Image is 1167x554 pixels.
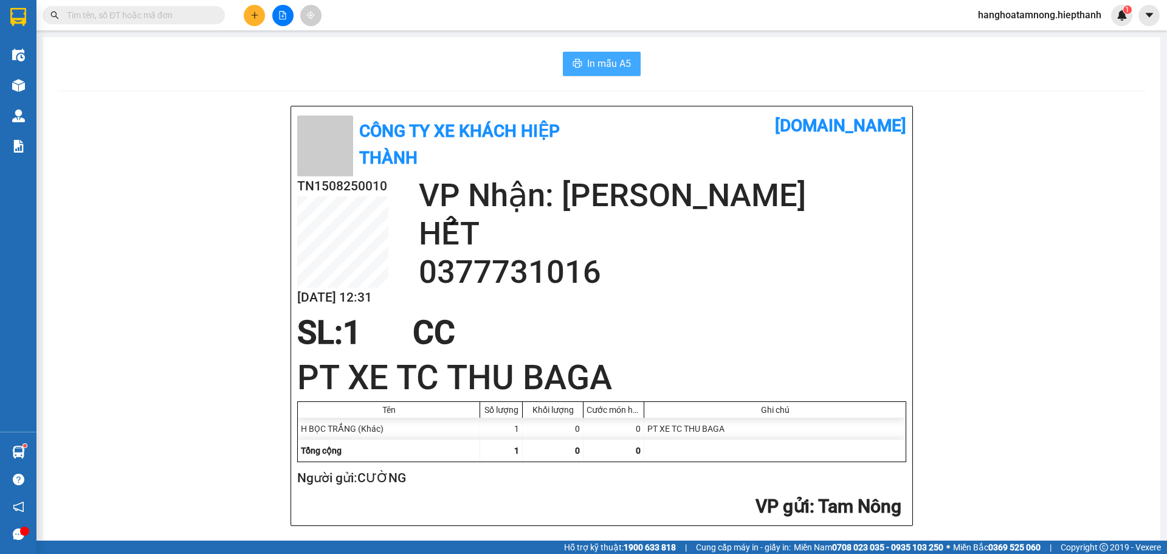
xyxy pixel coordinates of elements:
[298,418,480,440] div: H BỌC TRẮNG (Khác)
[564,541,676,554] span: Hỗ trợ kỹ thuật:
[1123,5,1132,14] sup: 1
[968,7,1111,23] span: hanghoatamnong.hiepthanh
[587,56,631,71] span: In mẫu A5
[7,87,98,107] h2: TN1508250009
[38,10,139,83] b: Công Ty xe khách HIỆP THÀNH
[12,49,25,61] img: warehouse-icon
[301,446,342,455] span: Tổng cộng
[343,314,361,351] span: 1
[756,496,810,517] span: VP gửi
[250,11,259,19] span: plus
[67,9,210,22] input: Tìm tên, số ĐT hoặc mã đơn
[13,474,24,485] span: question-circle
[297,314,343,351] span: SL:
[419,253,906,291] h2: 0377731016
[1144,10,1155,21] span: caret-down
[297,354,906,401] h1: PT XE TC THU BAGA
[624,542,676,552] strong: 1900 633 818
[696,541,791,554] span: Cung cấp máy in - giấy in:
[514,446,519,455] span: 1
[583,418,644,440] div: 0
[297,468,901,488] h2: Người gửi: CƯỜNG
[162,10,294,30] b: [DOMAIN_NAME]
[794,541,943,554] span: Miền Nam
[647,405,903,415] div: Ghi chú
[64,87,294,164] h2: VP Nhận: [PERSON_NAME]
[297,176,388,196] h2: TN1508250010
[636,446,641,455] span: 0
[1138,5,1160,26] button: caret-down
[272,5,294,26] button: file-add
[297,288,388,308] h2: [DATE] 12:31
[1050,541,1052,554] span: |
[573,58,582,70] span: printer
[12,446,25,459] img: warehouse-icon
[244,5,265,26] button: plus
[644,418,906,440] div: PT XE TC THU BAGA
[10,8,26,26] img: logo-vxr
[405,314,463,351] div: CC
[359,121,560,168] b: Công Ty xe khách HIỆP THÀNH
[946,545,950,550] span: ⚪️
[587,405,641,415] div: Cước món hàng
[50,11,59,19] span: search
[12,109,25,122] img: warehouse-icon
[523,418,583,440] div: 0
[300,5,322,26] button: aim
[12,79,25,92] img: warehouse-icon
[526,405,580,415] div: Khối lượng
[685,541,687,554] span: |
[1100,543,1108,552] span: copyright
[953,541,1041,554] span: Miền Bắc
[832,542,943,552] strong: 0708 023 035 - 0935 103 250
[575,446,580,455] span: 0
[278,11,287,19] span: file-add
[13,501,24,513] span: notification
[775,116,906,136] b: [DOMAIN_NAME]
[988,542,1041,552] strong: 0369 525 060
[1117,10,1127,21] img: icon-new-feature
[483,405,519,415] div: Số lượng
[301,405,477,415] div: Tên
[419,176,906,215] h2: VP Nhận: [PERSON_NAME]
[297,494,901,519] h2: : Tam Nông
[480,418,523,440] div: 1
[563,52,641,76] button: printerIn mẫu A5
[419,215,906,253] h2: HẾT
[1125,5,1129,14] span: 1
[12,140,25,153] img: solution-icon
[23,444,27,448] sup: 1
[306,11,315,19] span: aim
[13,528,24,540] span: message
